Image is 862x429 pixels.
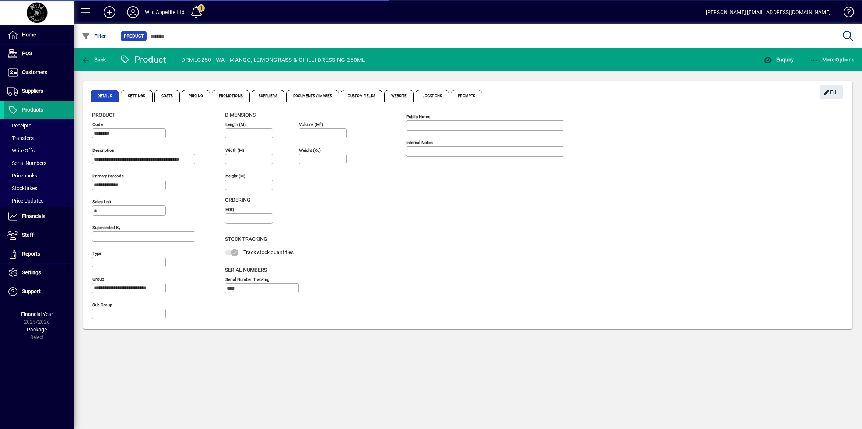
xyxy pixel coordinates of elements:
span: Support [22,288,41,294]
mat-label: Code [92,122,103,127]
span: Promotions [212,90,250,102]
span: Costs [154,90,180,102]
span: Staff [22,232,34,238]
mat-label: Length (m) [225,122,246,127]
span: Price Updates [7,198,43,204]
span: Customers [22,69,47,75]
span: Enquiry [763,57,794,63]
button: Profile [121,6,145,19]
div: Wild Appetite Ltd [145,6,185,18]
span: Serial Numbers [7,160,46,166]
span: Stocktakes [7,185,37,191]
a: Price Updates [4,194,74,207]
span: Custom Fields [341,90,382,102]
a: Serial Numbers [4,157,74,169]
span: Serial Numbers [225,267,267,273]
mat-label: Serial Number tracking [225,277,269,282]
a: Home [4,26,74,44]
mat-label: Volume (m ) [299,122,323,127]
span: Pricing [182,90,210,102]
a: Stocktakes [4,182,74,194]
span: Financials [22,213,45,219]
a: Support [4,282,74,301]
button: Back [80,53,108,66]
span: Reports [22,251,40,257]
span: Transfers [7,135,34,141]
span: Write Offs [7,148,35,154]
a: Transfers [4,132,74,144]
mat-label: Description [92,148,114,153]
span: More Options [810,57,855,63]
span: Stock Tracking [225,236,267,242]
div: [PERSON_NAME] [EMAIL_ADDRESS][DOMAIN_NAME] [706,6,831,18]
a: Write Offs [4,144,74,157]
span: Product [92,112,115,118]
mat-label: Weight (Kg) [299,148,321,153]
span: Products [22,107,43,113]
mat-label: Sales unit [92,199,111,204]
span: Suppliers [252,90,284,102]
button: More Options [808,53,856,66]
span: Filter [81,33,106,39]
mat-label: Type [92,251,101,256]
span: Edit [824,86,840,98]
mat-label: EOQ [225,207,234,212]
a: Knowledge Base [838,1,853,25]
button: Add [98,6,121,19]
a: Financials [4,207,74,226]
span: Receipts [7,123,31,129]
mat-label: Primary barcode [92,173,124,179]
button: Enquiry [761,53,796,66]
span: Product [124,32,144,40]
div: Product [120,54,167,66]
a: Pricebooks [4,169,74,182]
span: Back [81,57,106,63]
sup: 3 [320,121,322,125]
a: POS [4,45,74,63]
button: Edit [820,85,843,99]
span: Home [22,32,36,38]
span: Details [91,90,119,102]
span: Prompts [451,90,482,102]
app-page-header-button: Back [74,53,114,66]
span: Financial Year [21,311,53,317]
span: Ordering [225,197,250,203]
a: Customers [4,63,74,82]
a: Settings [4,264,74,282]
span: Package [27,327,47,333]
button: Filter [80,29,108,43]
a: Staff [4,226,74,245]
span: Website [384,90,414,102]
span: Track stock quantities [243,249,294,255]
span: Pricebooks [7,173,37,179]
mat-label: Sub group [92,302,112,307]
a: Reports [4,245,74,263]
mat-label: Superseded by [92,225,120,230]
mat-label: Internal Notes [406,140,433,145]
span: Documents / Images [286,90,339,102]
mat-label: Public Notes [406,114,430,119]
mat-label: Height (m) [225,173,245,179]
span: POS [22,50,32,56]
mat-label: Group [92,277,104,282]
div: DRMLC250 - WA - MANGO, LEMONGRASS & CHILLI DRESSING 250ML [181,54,365,66]
span: Settings [121,90,153,102]
span: Settings [22,270,41,275]
span: Suppliers [22,88,43,94]
a: Suppliers [4,82,74,101]
span: Locations [416,90,449,102]
a: Receipts [4,119,74,132]
mat-label: Width (m) [225,148,244,153]
span: Dimensions [225,112,256,118]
